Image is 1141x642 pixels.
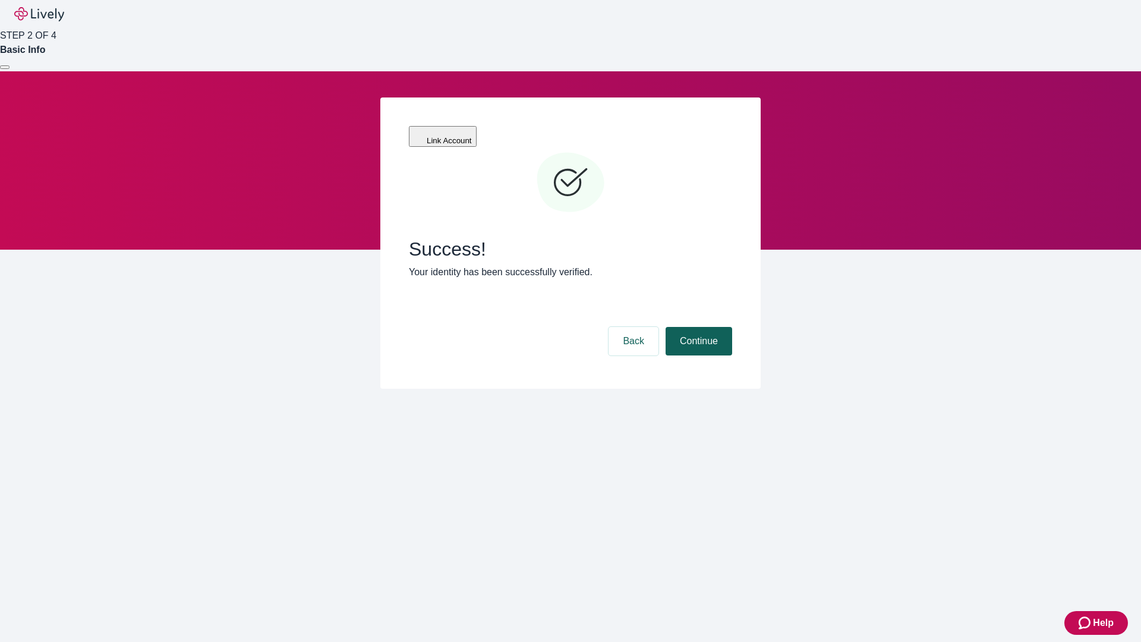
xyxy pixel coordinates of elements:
span: Success! [409,238,732,260]
button: Continue [666,327,732,355]
button: Zendesk support iconHelp [1064,611,1128,635]
button: Back [609,327,658,355]
svg: Checkmark icon [535,147,606,219]
button: Link Account [409,126,477,147]
img: Lively [14,7,64,21]
span: Help [1093,616,1114,630]
p: Your identity has been successfully verified. [409,265,732,279]
svg: Zendesk support icon [1079,616,1093,630]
